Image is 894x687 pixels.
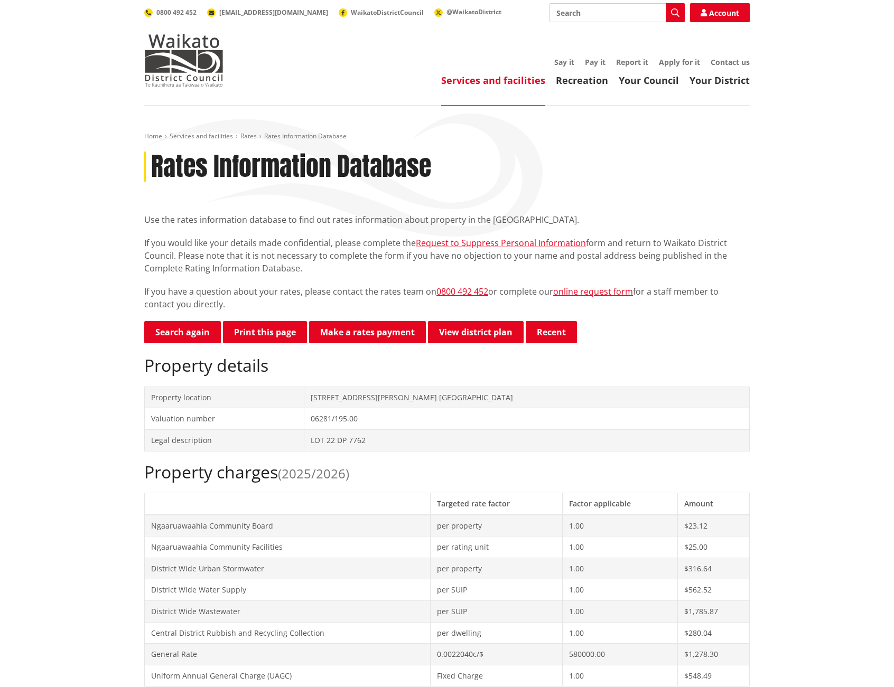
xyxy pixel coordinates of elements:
[144,321,221,343] a: Search again
[151,152,431,182] h1: Rates Information Database
[677,515,749,537] td: $23.12
[526,321,577,343] button: Recent
[677,537,749,558] td: $25.00
[240,131,257,140] a: Rates
[562,579,677,601] td: 1.00
[562,537,677,558] td: 1.00
[145,537,431,558] td: Ngaaruawaahia Community Facilities
[278,465,349,482] span: (2025/2026)
[219,8,328,17] span: [EMAIL_ADDRESS][DOMAIN_NAME]
[677,558,749,579] td: $316.64
[711,57,750,67] a: Contact us
[556,74,608,87] a: Recreation
[431,622,563,644] td: per dwelling
[554,57,574,67] a: Say it
[562,515,677,537] td: 1.00
[145,622,431,644] td: Central District Rubbish and Recycling Collection
[145,558,431,579] td: District Wide Urban Stormwater
[156,8,197,17] span: 0800 492 452
[431,665,563,686] td: Fixed Charge
[144,131,162,140] a: Home
[562,644,677,665] td: 580000.00
[145,515,431,537] td: Ngaaruawaahia Community Board
[145,665,431,686] td: Uniform Annual General Charge (UAGC)
[144,462,750,482] h2: Property charges
[431,493,563,514] th: Targeted rate factor
[553,286,633,297] a: online request form
[677,579,749,601] td: $562.52
[304,429,749,451] td: LOT 22 DP 7762
[441,74,545,87] a: Services and facilities
[144,285,750,310] p: If you have a question about your rates, please contact the rates team on or complete our for a s...
[309,321,426,343] a: Make a rates payment
[431,537,563,558] td: per rating unit
[562,665,677,686] td: 1.00
[677,644,749,665] td: $1,278.30
[304,408,749,430] td: 06281/195.00
[431,600,563,622] td: per SUIP
[170,131,233,140] a: Services and facilities
[339,8,424,17] a: WaikatoDistrictCouncil
[145,387,304,408] td: Property location
[562,558,677,579] td: 1.00
[145,429,304,451] td: Legal description
[550,3,685,22] input: Search input
[304,387,749,408] td: [STREET_ADDRESS][PERSON_NAME] [GEOGRAPHIC_DATA]
[436,286,488,297] a: 0800 492 452
[677,665,749,686] td: $548.49
[690,3,750,22] a: Account
[616,57,648,67] a: Report it
[144,237,750,275] p: If you would like your details made confidential, please complete the form and return to Waikato ...
[562,600,677,622] td: 1.00
[585,57,606,67] a: Pay it
[562,493,677,514] th: Factor applicable
[264,131,347,140] span: Rates Information Database
[207,8,328,17] a: [EMAIL_ADDRESS][DOMAIN_NAME]
[145,579,431,601] td: District Wide Water Supply
[351,8,424,17] span: WaikatoDistrictCouncil
[446,7,501,16] span: @WaikatoDistrict
[144,34,224,87] img: Waikato District Council - Te Kaunihera aa Takiwaa o Waikato
[145,408,304,430] td: Valuation number
[145,644,431,665] td: General Rate
[434,7,501,16] a: @WaikatoDistrict
[690,74,750,87] a: Your District
[431,644,563,665] td: 0.0022040c/$
[619,74,679,87] a: Your Council
[431,515,563,537] td: per property
[431,579,563,601] td: per SUIP
[416,237,586,249] a: Request to Suppress Personal Information
[223,321,307,343] button: Print this page
[659,57,700,67] a: Apply for it
[145,600,431,622] td: District Wide Wastewater
[144,213,750,226] p: Use the rates information database to find out rates information about property in the [GEOGRAPHI...
[428,321,524,343] a: View district plan
[144,132,750,141] nav: breadcrumb
[677,622,749,644] td: $280.04
[431,558,563,579] td: per property
[677,493,749,514] th: Amount
[144,355,750,375] h2: Property details
[677,600,749,622] td: $1,785.87
[144,8,197,17] a: 0800 492 452
[562,622,677,644] td: 1.00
